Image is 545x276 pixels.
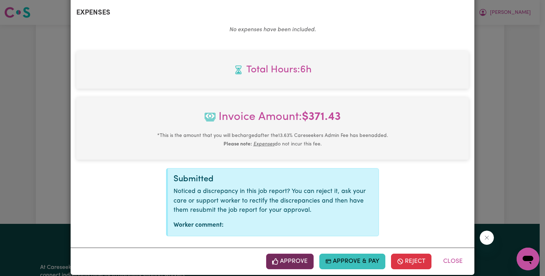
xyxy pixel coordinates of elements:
button: Approve & Pay [319,254,386,269]
u: Expenses [253,142,275,147]
iframe: Button to launch messaging window [517,248,539,270]
small: This is the amount that you will be charged after the 13.63 % Careseekers Admin Fee has been adde... [157,133,388,147]
b: $ 371.43 [302,111,341,123]
h2: Expenses [76,9,469,17]
iframe: Close message [480,231,494,245]
b: Please note: [224,142,252,147]
span: Invoice Amount: [82,109,463,131]
button: Approve [266,254,314,269]
button: Close [437,254,469,269]
button: Reject [391,254,431,269]
em: No expenses have been included. [229,27,316,33]
p: Noticed a discrepancy in this job report? You can reject it, ask your care or support worker to r... [174,187,373,215]
span: Submitted [174,175,214,183]
strong: Worker comment: [174,222,224,228]
span: Need any help? [4,5,43,11]
span: Total hours worked: 6 hours [82,62,463,77]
